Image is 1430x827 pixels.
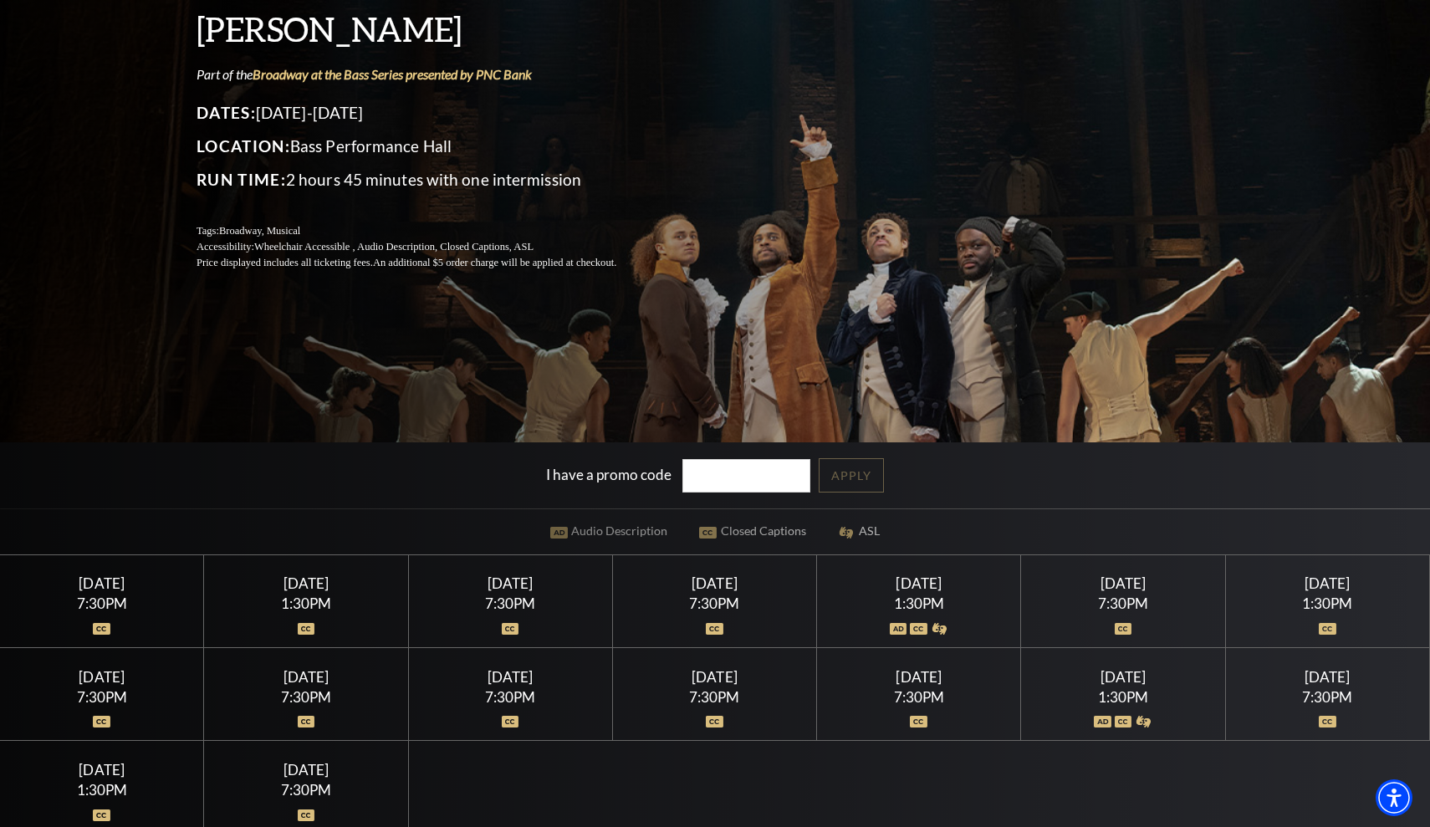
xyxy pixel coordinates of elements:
div: [DATE] [428,574,592,592]
div: [DATE] [1041,668,1205,686]
div: 7:30PM [224,690,388,704]
span: Run Time: [197,170,286,189]
div: [DATE] [1245,668,1409,686]
div: 7:30PM [224,783,388,797]
div: 7:30PM [1041,596,1205,610]
div: [DATE] [633,574,797,592]
div: [DATE] [837,574,1001,592]
p: Accessibility: [197,239,656,255]
div: 7:30PM [837,690,1001,704]
a: Broadway at the Bass Series presented by PNC Bank - open in a new tab [253,66,532,82]
div: 1:30PM [224,596,388,610]
div: [DATE] [224,574,388,592]
div: [DATE] [224,761,388,779]
div: 1:30PM [20,783,184,797]
span: Broadway, Musical [219,225,300,237]
span: An additional $5 order charge will be applied at checkout. [373,257,616,268]
div: [DATE] [633,668,797,686]
div: 1:30PM [837,596,1001,610]
span: Location: [197,136,290,156]
div: [DATE] [1245,574,1409,592]
p: Tags: [197,223,656,239]
div: 7:30PM [428,596,592,610]
p: Bass Performance Hall [197,133,656,160]
p: Price displayed includes all ticketing fees. [197,255,656,271]
p: Part of the [197,65,656,84]
div: 7:30PM [20,596,184,610]
p: [DATE]-[DATE] [197,100,656,126]
h3: [PERSON_NAME] [197,8,656,50]
div: [DATE] [1041,574,1205,592]
div: 7:30PM [633,596,797,610]
div: 7:30PM [1245,690,1409,704]
div: 1:30PM [1041,690,1205,704]
div: [DATE] [224,668,388,686]
span: Wheelchair Accessible , Audio Description, Closed Captions, ASL [254,241,534,253]
div: 7:30PM [20,690,184,704]
div: 1:30PM [1245,596,1409,610]
div: [DATE] [20,668,184,686]
div: [DATE] [837,668,1001,686]
div: [DATE] [20,574,184,592]
div: 7:30PM [633,690,797,704]
div: Accessibility Menu [1376,779,1412,816]
div: [DATE] [20,761,184,779]
p: 2 hours 45 minutes with one intermission [197,166,656,193]
div: 7:30PM [428,690,592,704]
div: [DATE] [428,668,592,686]
label: I have a promo code [546,465,672,482]
span: Dates: [197,103,256,122]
